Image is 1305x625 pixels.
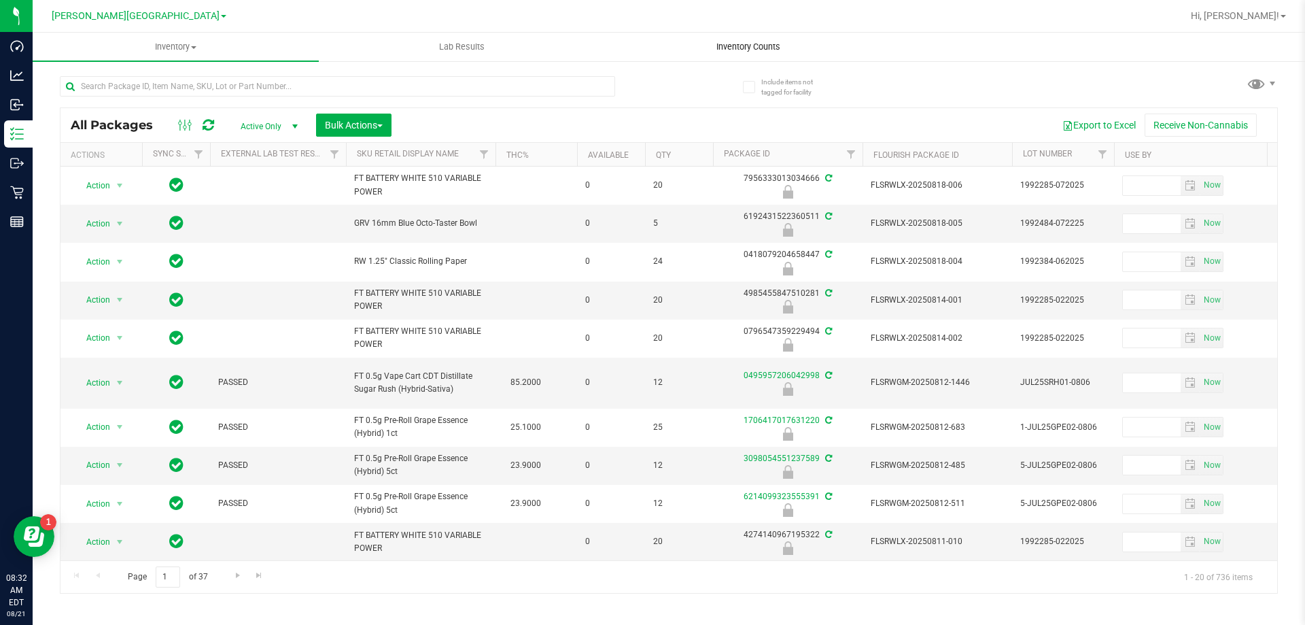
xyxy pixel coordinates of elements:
[33,33,319,61] a: Inventory
[74,328,111,348] span: Action
[218,459,338,472] span: PASSED
[744,492,820,501] a: 6214099323555391
[1181,214,1200,233] span: select
[871,376,1004,389] span: FLSRWGM-20250812-1446
[169,328,184,348] span: In Sync
[1200,214,1223,233] span: select
[711,382,865,396] div: Newly Received
[711,465,865,479] div: Newly Received
[871,217,1004,230] span: FLSRWLX-20250818-005
[711,427,865,441] div: Newly Received
[653,255,705,268] span: 24
[74,533,111,552] span: Action
[10,215,24,229] inline-svg: Reports
[711,325,865,352] div: 0796547359229494
[506,150,529,160] a: THC%
[1200,214,1223,233] span: Set Current date
[218,497,338,510] span: PASSED
[1200,456,1223,475] span: Set Current date
[60,76,615,97] input: Search Package ID, Item Name, SKU, Lot or Part Number...
[1092,143,1114,166] a: Filter
[585,294,637,307] span: 0
[744,416,820,425] a: 1706417017631220
[421,41,503,53] span: Lab Results
[823,173,832,183] span: Sync from Compliance System
[354,370,487,396] span: FT 0.5g Vape Cart CDT Distillate Sugar Rush (Hybrid-Sativa)
[1200,290,1223,309] span: select
[111,214,128,233] span: select
[653,294,705,307] span: 20
[221,149,328,158] a: External Lab Test Result
[585,497,637,510] span: 0
[354,325,487,351] span: FT BATTERY WHITE 510 VARIABLE POWER
[111,252,128,271] span: select
[711,541,865,555] div: Newly Received
[116,567,219,588] span: Page of 37
[111,494,128,513] span: select
[10,127,24,141] inline-svg: Inventory
[1200,252,1223,271] span: Set Current date
[1200,456,1223,475] span: select
[14,516,54,557] iframe: Resource center
[585,179,637,192] span: 0
[169,290,184,309] span: In Sync
[188,143,210,166] a: Filter
[111,290,128,309] span: select
[354,255,487,268] span: RW 1.25" Classic Rolling Paper
[1200,373,1223,392] span: select
[169,252,184,271] span: In Sync
[1020,459,1106,472] span: 5-JUL25GPE02-0806
[711,223,865,237] div: Newly Received
[653,332,705,345] span: 20
[33,41,319,53] span: Inventory
[1200,418,1223,437] span: Set Current date
[52,10,220,22] span: [PERSON_NAME][GEOGRAPHIC_DATA]
[218,421,338,434] span: PASSED
[1181,252,1200,271] span: select
[823,371,832,380] span: Sync from Compliance System
[871,255,1004,268] span: FLSRWLX-20250818-004
[823,492,832,501] span: Sync from Compliance System
[6,572,27,609] p: 08:32 AM EDT
[1020,217,1106,230] span: 1992484-072225
[74,456,111,475] span: Action
[74,418,111,437] span: Action
[169,418,184,437] span: In Sync
[871,535,1004,548] span: FLSRWLX-20250811-010
[111,373,128,392] span: select
[653,376,705,389] span: 12
[504,373,548,392] span: 85.2000
[1200,328,1223,348] span: select
[1173,567,1264,587] span: 1 - 20 of 736 items
[74,373,111,392] span: Action
[249,567,269,585] a: Go to the last page
[504,418,548,437] span: 25.1000
[74,494,111,513] span: Action
[585,459,637,472] span: 0
[1181,373,1200,392] span: select
[871,332,1004,345] span: FLSRWLX-20250814-002
[585,332,637,345] span: 0
[74,214,111,233] span: Action
[653,421,705,434] span: 25
[823,288,832,298] span: Sync from Compliance System
[504,456,548,475] span: 23.9000
[1020,332,1106,345] span: 1992285-022025
[873,150,959,160] a: Flourish Package ID
[711,287,865,314] div: 4985455847510281
[871,497,1004,510] span: FLSRWGM-20250812-511
[823,454,832,463] span: Sync from Compliance System
[711,248,865,275] div: 0418079204658447
[656,150,671,160] a: Qty
[1181,418,1200,437] span: select
[605,33,891,61] a: Inventory Counts
[111,176,128,195] span: select
[1020,255,1106,268] span: 1992384-062025
[354,529,487,555] span: FT BATTERY WHITE 510 VARIABLE POWER
[823,326,832,336] span: Sync from Compliance System
[111,456,128,475] span: select
[1020,179,1106,192] span: 1992285-072025
[871,294,1004,307] span: FLSRWLX-20250814-001
[111,533,128,552] span: select
[653,179,705,192] span: 20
